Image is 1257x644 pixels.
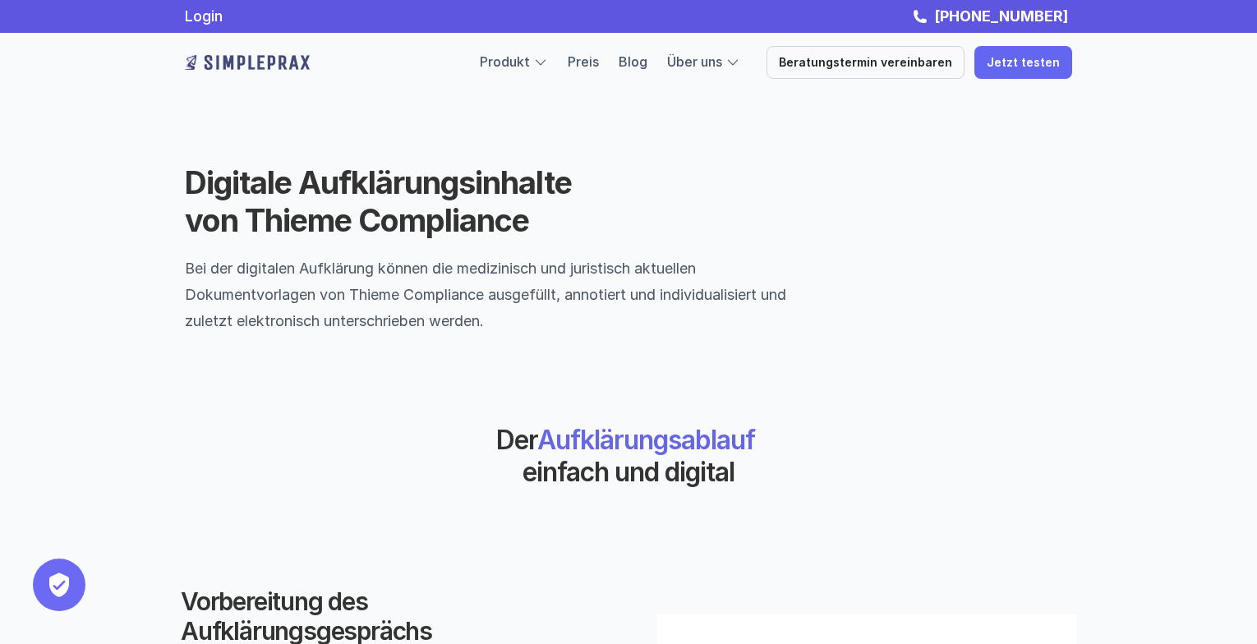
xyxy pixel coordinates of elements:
h1: Digitale Aufklärungsinhalte von Thieme Compliance [185,164,596,239]
a: Login [185,7,223,25]
a: Preis [568,53,599,70]
strong: [PHONE_NUMBER] [934,7,1068,25]
a: Produkt [480,53,530,70]
a: Beratungstermin vereinbaren [767,46,965,79]
p: Jetzt testen [987,56,1060,70]
a: Jetzt testen [974,46,1072,79]
a: Blog [619,53,647,70]
h2: Der einfach und digital [361,425,896,488]
a: [PHONE_NUMBER] [930,7,1072,25]
span: Aufklärungsablauf [537,424,755,456]
a: Über uns [667,53,722,70]
p: Beratungstermin vereinbaren [779,56,952,70]
p: Bei der digitalen Aufklärung können die medizinisch und juristisch aktuellen Dokumentvorlagen von... [185,255,806,334]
